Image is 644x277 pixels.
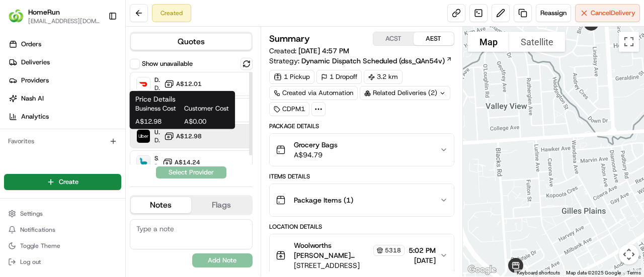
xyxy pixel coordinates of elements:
img: Uber [137,130,150,143]
span: Orders [21,40,41,49]
a: Providers [4,72,125,88]
span: Reassign [540,9,567,18]
button: [EMAIL_ADDRESS][DOMAIN_NAME] [28,17,100,25]
a: Deliveries [4,54,125,70]
img: DoorDash [137,77,150,90]
span: [DATE] [409,255,436,265]
button: Settings [4,207,121,221]
span: Create [59,177,78,187]
img: Google [465,263,499,276]
button: Notes [131,197,191,213]
div: 1 Dropoff [316,70,362,84]
a: Analytics [4,109,125,125]
a: Orders [4,36,125,52]
button: Log out [4,255,121,269]
span: Package Items ( 1 ) [294,195,353,205]
span: A$94.79 [294,150,338,160]
button: Map camera controls [619,244,639,264]
span: Map data ©2025 Google [566,270,621,275]
span: DoorDash [154,76,160,84]
button: Flags [191,197,252,213]
button: Notifications [4,223,121,237]
button: Show street map [468,32,509,52]
button: ACST [373,32,414,45]
span: A$0.00 [184,117,229,126]
span: Uber [154,128,160,136]
a: Nash AI [4,90,125,107]
a: Dynamic Dispatch Scheduled (dss_QAn54v) [301,56,452,66]
span: Dropoff ETA 33 minutes [154,136,160,144]
label: Show unavailable [142,59,193,68]
button: Toggle fullscreen view [619,32,639,52]
button: Create [4,174,121,190]
span: Settings [20,210,43,218]
button: A$12.98 [164,131,202,141]
div: 3.2 km [364,70,403,84]
img: HomeRun [8,8,24,24]
button: Quotes [131,34,252,50]
button: Grocery BagsA$94.79 [270,134,454,166]
div: CDPM1 [269,102,309,116]
img: Sherpa [137,156,150,169]
span: Woolworths [PERSON_NAME] Manager Manager [294,240,371,260]
a: Open this area in Google Maps (opens a new window) [465,263,499,276]
a: Created via Automation [269,86,358,100]
h1: Price Details [135,94,229,104]
button: Keyboard shortcuts [517,269,560,276]
span: Nash AI [21,94,44,103]
span: Dropoff ETA 55 minutes [154,84,160,92]
span: Toggle Theme [20,242,60,250]
span: Notifications [20,226,55,234]
div: Related Deliveries (2) [360,86,450,100]
span: Providers [21,76,49,85]
span: Dynamic Dispatch Scheduled (dss_QAn54v) [301,56,445,66]
span: A$12.98 [135,117,180,126]
span: Analytics [21,112,49,121]
span: [STREET_ADDRESS] [294,260,405,270]
button: HomeRunHomeRun[EMAIL_ADDRESS][DOMAIN_NAME] [4,4,104,28]
span: Cancel Delivery [591,9,635,18]
button: Woolworths [PERSON_NAME] Manager Manager5318[STREET_ADDRESS]5:02 PM[DATE] [270,234,454,276]
button: CancelDelivery [575,4,640,22]
span: A$12.01 [176,80,202,88]
button: HomeRun [28,7,60,17]
span: Business Cost [135,104,180,113]
span: Deliveries [21,58,50,67]
button: Show satellite imagery [509,32,565,52]
button: A$14.24 [163,157,200,167]
div: Favorites [4,133,121,149]
span: Customer Cost [184,104,229,113]
span: 5318 [385,246,401,254]
a: Terms [627,270,641,275]
span: A$14.24 [175,158,200,166]
span: [DATE] 4:57 PM [298,46,349,55]
span: A$12.98 [176,132,202,140]
button: Package Items (1) [270,184,454,216]
span: Sherpa [154,154,158,162]
span: Grocery Bags [294,140,338,150]
div: Location Details [269,223,454,231]
div: Strategy: [269,56,452,66]
button: Reassign [536,4,571,22]
div: Items Details [269,172,454,180]
span: Log out [20,258,41,266]
div: Package Details [269,122,454,130]
h3: Summary [269,34,310,43]
button: AEST [414,32,454,45]
span: Created: [269,46,349,56]
button: Toggle Theme [4,239,121,253]
button: A$12.01 [164,79,202,89]
span: 5:02 PM [409,245,436,255]
span: Dropoff ETA 1 hour [154,162,158,170]
div: 1 Pickup [269,70,314,84]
